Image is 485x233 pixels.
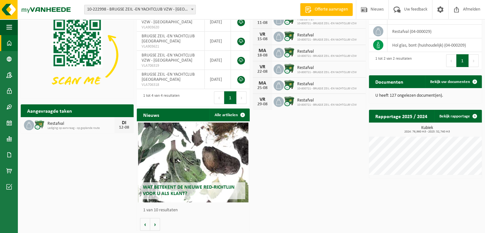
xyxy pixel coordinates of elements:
[256,64,269,70] div: VR
[369,110,434,122] h2: Rapportage 2025 / 2024
[369,75,410,88] h2: Documenten
[142,34,195,44] span: BRUGSE ZEIL -EN YACHTCLUB [GEOGRAPHIC_DATA]
[469,54,479,67] button: Next
[297,54,357,58] span: 10-800721 - BRUGSE ZEIL -EN YACHTCLUB VZW
[300,3,353,16] a: Offerte aanvragen
[34,119,45,130] img: WB-0660-CU
[256,48,269,53] div: MA
[297,87,357,91] span: 10-800721 - BRUGSE ZEIL -EN YACHTCLUB VZW
[387,25,482,38] td: restafval (04-000029)
[140,218,150,231] button: Vorige
[284,63,295,74] img: WB-1100-CU
[297,71,357,74] span: 10-800721 - BRUGSE ZEIL -EN YACHTCLUB VZW
[297,103,357,107] span: 10-800721 - BRUGSE ZEIL -EN YACHTCLUB VZW
[297,38,357,42] span: 10-800721 - BRUGSE ZEIL -EN YACHTCLUB VZW
[256,86,269,90] div: 25-08
[143,185,235,196] span: Wat betekent de nieuwe RED-richtlijn voor u als klant?
[313,6,349,13] span: Offerte aanvragen
[456,54,469,67] button: 1
[425,75,481,88] a: Bekijk uw documenten
[48,121,114,126] span: Restafval
[138,123,249,202] a: Wat betekent de nieuwe RED-richtlijn voor u als klant?
[142,63,200,68] span: VLA706319
[140,91,180,105] div: 1 tot 4 van 4 resultaten
[205,70,231,89] td: [DATE]
[84,5,196,14] span: 10-222998 - BRUGSE ZEIL -EN YACHTCLUB VZW - BRUGGE
[284,79,295,90] img: WB-1100-CU
[256,32,269,37] div: VR
[48,126,114,130] span: Lediging op aanvraag - op geplande route
[237,91,246,104] button: Next
[209,109,249,121] a: Alle artikelen
[21,104,78,117] h2: Aangevraagde taken
[446,54,456,67] button: Previous
[372,54,412,68] div: 1 tot 2 van 2 resultaten
[297,82,357,87] span: Restafval
[214,91,224,104] button: Previous
[297,33,357,38] span: Restafval
[256,81,269,86] div: MA
[430,80,470,84] span: Bekijk uw documenten
[256,21,269,25] div: 11-08
[284,96,295,107] img: WB-1100-CU
[21,12,134,97] img: Download de VHEPlus App
[85,5,195,14] span: 10-222998 - BRUGSE ZEIL -EN YACHTCLUB VZW - BRUGGE
[284,47,295,58] img: WB-1100-CU
[118,125,130,130] div: 12-08
[205,51,231,70] td: [DATE]
[297,98,357,103] span: Restafval
[434,110,481,123] a: Bekijk rapportage
[142,53,195,63] span: BRUGSE ZEIL -EN YACHTCLUB VZW - [GEOGRAPHIC_DATA]
[142,25,200,30] span: VLA903620
[205,12,231,32] td: [DATE]
[284,14,295,25] img: WB-1100-CU
[150,218,160,231] button: Volgende
[137,109,165,121] h2: Nieuws
[143,208,246,213] p: 1 van 10 resultaten
[142,44,200,49] span: VLA903621
[372,130,482,133] span: 2024: 76,960 m3 - 2025: 52,740 m3
[142,82,200,87] span: VLA706318
[297,22,357,26] span: 10-800721 - BRUGSE ZEIL -EN YACHTCLUB VZW
[297,65,357,71] span: Restafval
[142,15,195,25] span: BRUGSE ZEIL -EN YACHTCLUB VZW - [GEOGRAPHIC_DATA]
[256,37,269,41] div: 15-08
[142,72,195,82] span: BRUGSE ZEIL -EN YACHTCLUB [GEOGRAPHIC_DATA]
[118,120,130,125] div: DI
[256,97,269,102] div: VR
[297,49,357,54] span: Restafval
[205,32,231,51] td: [DATE]
[375,94,475,98] p: U heeft 127 ongelezen document(en).
[372,126,482,133] h3: Kubiek
[387,38,482,52] td: hol glas, bont (huishoudelijk) (04-000209)
[284,31,295,41] img: WB-1100-CU
[224,91,237,104] button: 1
[256,53,269,58] div: 18-08
[256,102,269,107] div: 29-08
[256,70,269,74] div: 22-08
